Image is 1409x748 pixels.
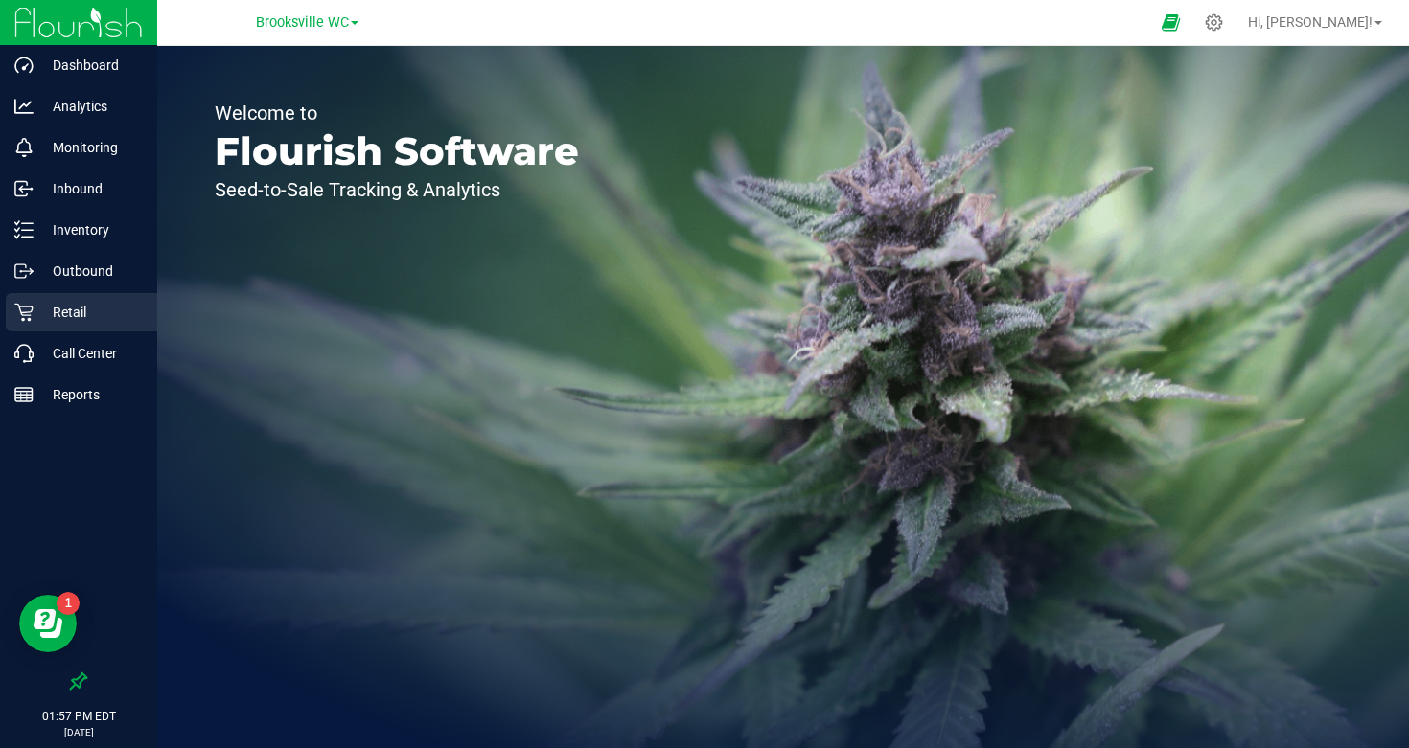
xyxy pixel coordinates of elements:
inline-svg: Inventory [14,220,34,239]
p: Call Center [34,342,149,365]
inline-svg: Call Center [14,344,34,363]
span: Hi, [PERSON_NAME]! [1248,14,1373,30]
p: Dashboard [34,54,149,77]
p: Outbound [34,260,149,283]
inline-svg: Dashboard [14,56,34,75]
p: Inbound [34,177,149,200]
iframe: Resource center unread badge [57,592,80,615]
p: Monitoring [34,136,149,159]
iframe: Resource center [19,595,77,652]
span: Open Ecommerce Menu [1149,4,1192,41]
inline-svg: Monitoring [14,138,34,157]
p: Reports [34,383,149,406]
p: Seed-to-Sale Tracking & Analytics [215,180,579,199]
p: Welcome to [215,103,579,123]
label: Pin the sidebar to full width on large screens [69,671,88,691]
p: [DATE] [9,725,149,739]
inline-svg: Inbound [14,179,34,198]
p: 01:57 PM EDT [9,708,149,725]
p: Analytics [34,95,149,118]
inline-svg: Reports [14,385,34,404]
p: Flourish Software [215,132,579,170]
span: Brooksville WC [256,14,349,31]
div: Manage settings [1202,13,1226,32]
p: Retail [34,301,149,324]
inline-svg: Analytics [14,97,34,116]
p: Inventory [34,218,149,241]
inline-svg: Outbound [14,261,34,281]
inline-svg: Retail [14,303,34,322]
